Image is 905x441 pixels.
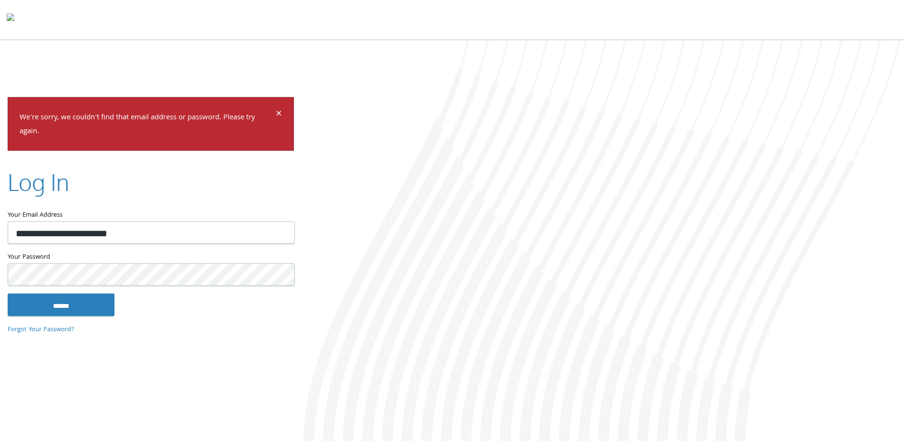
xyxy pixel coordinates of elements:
[7,10,14,29] img: todyl-logo-dark.svg
[8,325,74,335] a: Forgot Your Password?
[276,109,282,121] button: Dismiss alert
[8,166,69,198] h2: Log In
[20,111,274,139] p: We're sorry, we couldn't find that email address or password. Please try again.
[276,105,282,124] span: ×
[8,251,294,263] label: Your Password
